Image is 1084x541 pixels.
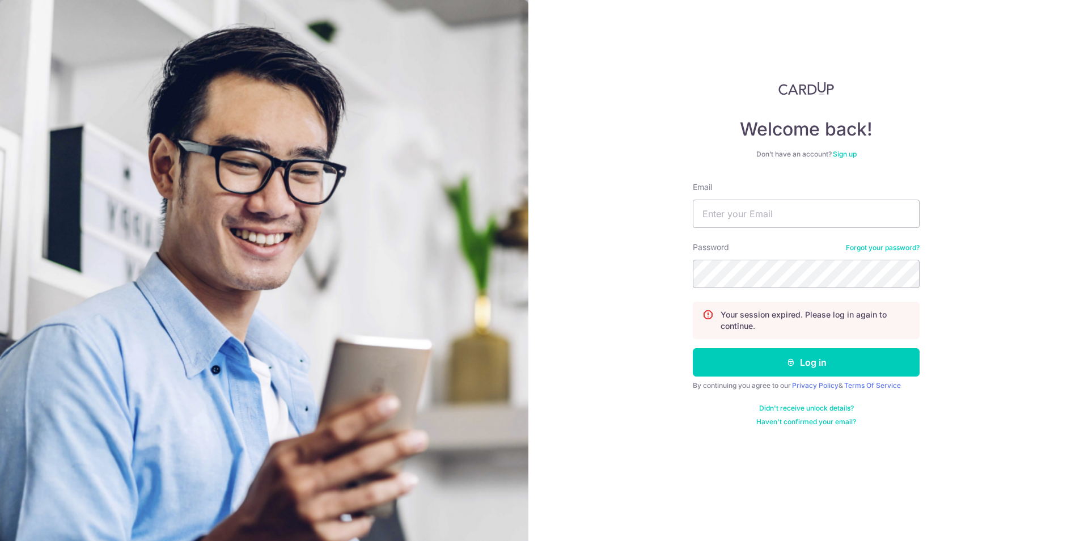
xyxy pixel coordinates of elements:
a: Didn't receive unlock details? [759,404,854,413]
a: Terms Of Service [844,381,901,390]
h4: Welcome back! [693,118,920,141]
a: Privacy Policy [792,381,839,390]
a: Forgot your password? [846,243,920,252]
label: Email [693,181,712,193]
a: Haven't confirmed your email? [756,417,856,426]
a: Sign up [833,150,857,158]
button: Log in [693,348,920,377]
div: Don’t have an account? [693,150,920,159]
label: Password [693,242,729,253]
input: Enter your Email [693,200,920,228]
img: CardUp Logo [778,82,834,95]
div: By continuing you agree to our & [693,381,920,390]
p: Your session expired. Please log in again to continue. [721,309,910,332]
